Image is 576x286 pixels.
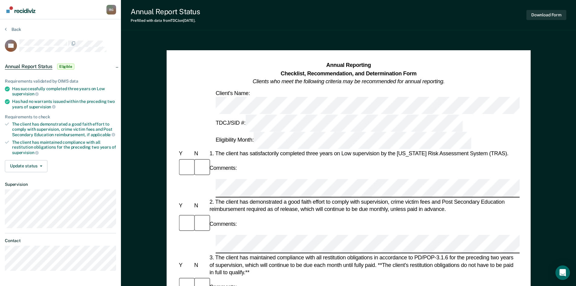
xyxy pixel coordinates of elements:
[131,7,200,16] div: Annual Report Status
[208,164,238,172] div: Comments:
[12,122,116,137] div: The client has demonstrated a good faith effort to comply with supervision, crime victim fees and...
[193,202,208,209] div: N
[208,220,238,227] div: Comments:
[214,132,472,149] div: Eligibility Month:
[5,79,116,84] div: Requirements validated by OIMS data
[5,64,52,70] span: Annual Report Status
[177,261,193,268] div: Y
[208,198,519,213] div: 2. The client has demonstrated a good faith effort to comply with supervision, crime victim fees ...
[214,115,464,132] div: TDCJ/SID #:
[5,160,47,172] button: Update status
[5,182,116,187] dt: Supervision
[193,261,208,268] div: N
[208,254,519,276] div: 3. The client has maintained compliance with all restitution obligations in accordance to PD/POP-...
[12,86,116,97] div: Has successfully completed three years on Low
[5,27,21,32] button: Back
[91,132,115,137] span: applicable
[6,6,35,13] img: Recidiviz
[281,70,416,76] strong: Checklist, Recommendation, and Determination Form
[57,64,74,70] span: Eligible
[12,150,39,155] span: supervision
[252,78,444,84] em: Clients who meet the following criteria may be recommended for annual reporting.
[5,238,116,243] dt: Contact
[177,150,193,157] div: Y
[193,150,208,157] div: N
[12,91,39,96] span: supervision
[106,5,116,15] div: R G
[177,202,193,209] div: Y
[12,99,116,109] div: Has had no warrants issued within the preceding two years of
[5,114,116,120] div: Requirements to check
[326,62,371,68] strong: Annual Reporting
[208,150,519,157] div: 1. The client has satisfactorily completed three years on Low supervision by the [US_STATE] Risk ...
[131,18,200,23] div: Prefilled with data from TDCJ on [DATE] .
[12,140,116,155] div: The client has maintained compliance with all restitution obligations for the preceding two years of
[555,265,570,280] div: Open Intercom Messenger
[29,104,56,109] span: supervision
[106,5,116,15] button: Profile dropdown button
[526,10,566,20] button: Download Form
